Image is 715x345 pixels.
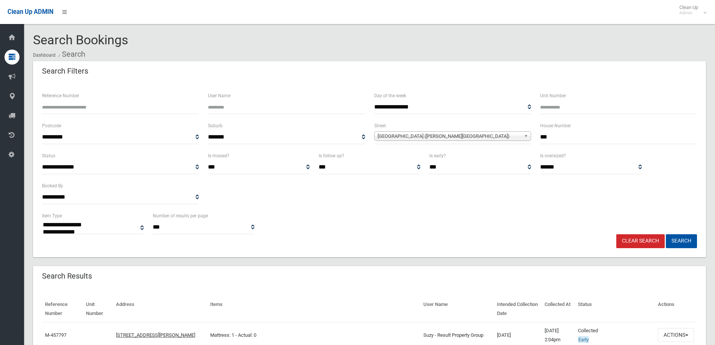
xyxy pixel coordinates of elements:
label: Number of results per page [153,212,208,220]
th: Address [113,296,207,322]
span: Search Bookings [33,32,128,47]
th: Intended Collection Date [494,296,542,322]
span: Clean Up [676,5,706,16]
label: Suburb [208,122,223,130]
label: Item Type [42,212,62,220]
th: Collected At [542,296,575,322]
span: [GEOGRAPHIC_DATA] ([PERSON_NAME][GEOGRAPHIC_DATA]) [378,132,521,141]
span: Early [578,336,589,343]
a: Dashboard [33,53,56,58]
label: Is missed? [208,152,229,160]
a: Clear Search [616,234,665,248]
label: Day of the week [374,92,406,100]
th: Unit Number [83,296,113,322]
label: Street [374,122,386,130]
label: Status [42,152,55,160]
label: Is early? [429,152,446,160]
label: Booked By [42,182,63,190]
label: Is oversized? [540,152,566,160]
label: User Name [208,92,230,100]
span: Clean Up ADMIN [8,8,53,15]
a: [STREET_ADDRESS][PERSON_NAME] [116,332,195,338]
label: Postcode [42,122,61,130]
th: Reference Number [42,296,83,322]
small: Admin [679,10,698,16]
th: Actions [655,296,697,322]
a: M-457797 [45,332,66,338]
header: Search Filters [33,64,97,78]
label: House Number [540,122,571,130]
li: Search [57,47,85,61]
label: Is follow up? [319,152,344,160]
th: Items [207,296,420,322]
button: Search [666,234,697,248]
th: User Name [420,296,494,322]
label: Reference Number [42,92,79,100]
label: Unit Number [540,92,566,100]
th: Status [575,296,655,322]
button: Actions [658,328,694,342]
header: Search Results [33,269,101,283]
